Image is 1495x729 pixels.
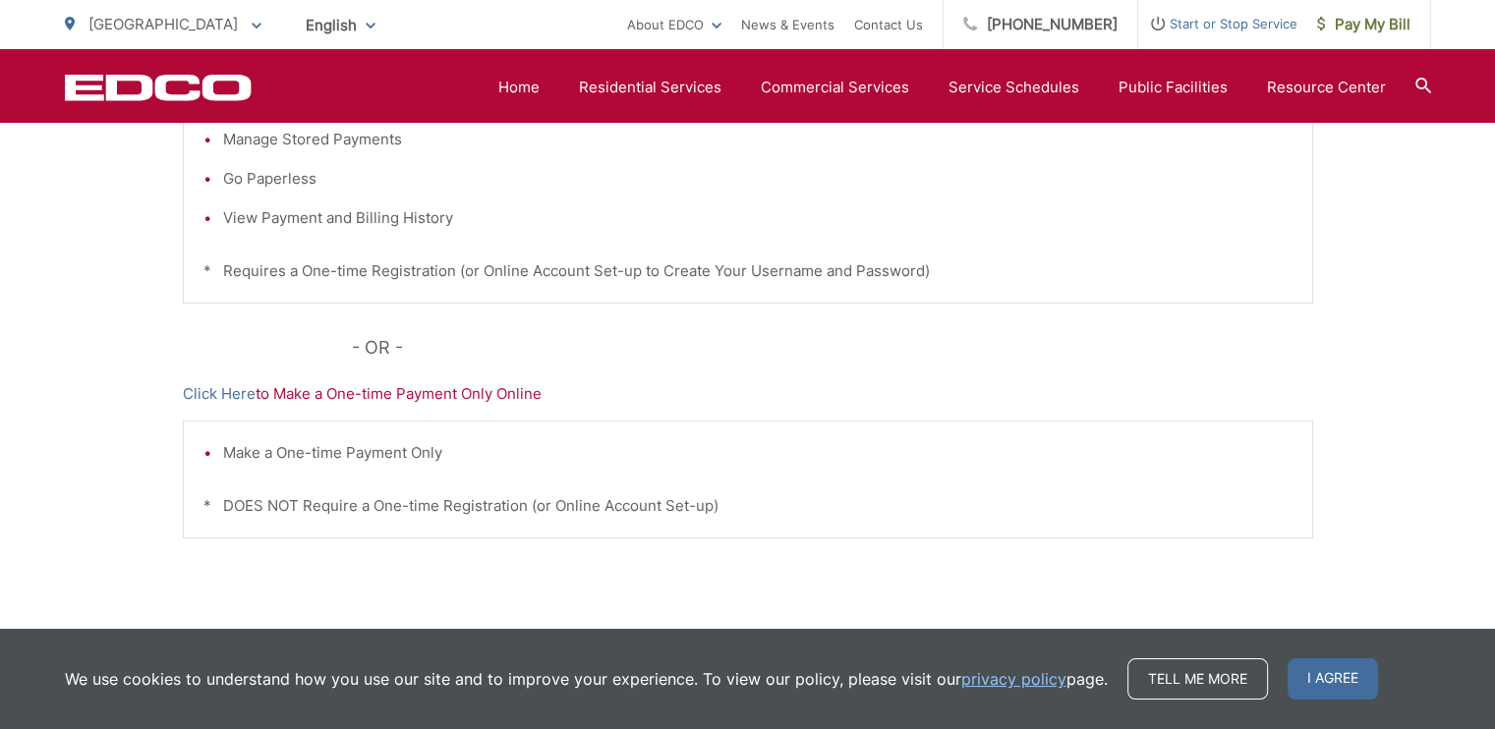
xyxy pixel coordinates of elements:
[498,76,540,99] a: Home
[949,76,1079,99] a: Service Schedules
[291,8,390,42] span: English
[961,667,1066,691] a: privacy policy
[88,15,238,33] span: [GEOGRAPHIC_DATA]
[203,494,1293,518] p: * DOES NOT Require a One-time Registration (or Online Account Set-up)
[65,667,1108,691] p: We use cookies to understand how you use our site and to improve your experience. To view our pol...
[627,13,721,36] a: About EDCO
[1317,13,1410,36] span: Pay My Bill
[352,333,1313,363] p: - OR -
[579,76,721,99] a: Residential Services
[761,76,909,99] a: Commercial Services
[1267,76,1386,99] a: Resource Center
[65,74,252,101] a: EDCD logo. Return to the homepage.
[223,441,1293,465] li: Make a One-time Payment Only
[741,13,834,36] a: News & Events
[1119,76,1228,99] a: Public Facilities
[223,167,1293,191] li: Go Paperless
[183,382,1313,406] p: to Make a One-time Payment Only Online
[223,128,1293,151] li: Manage Stored Payments
[203,259,1293,283] p: * Requires a One-time Registration (or Online Account Set-up to Create Your Username and Password)
[223,206,1293,230] li: View Payment and Billing History
[854,13,923,36] a: Contact Us
[183,382,256,406] a: Click Here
